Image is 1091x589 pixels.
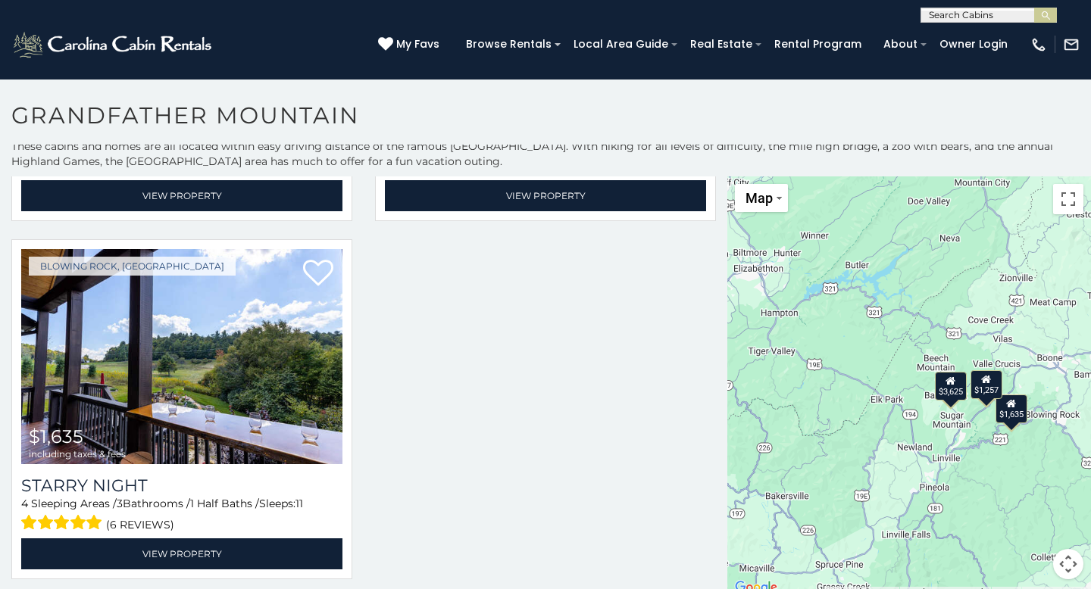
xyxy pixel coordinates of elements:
[935,372,967,400] div: $3,625
[303,258,333,290] a: Add to favorites
[566,33,676,56] a: Local Area Guide
[385,180,706,211] a: View Property
[1053,549,1083,579] button: Map camera controls
[21,497,28,510] span: 4
[21,496,342,534] div: Sleeping Areas / Bathrooms / Sleeps:
[117,497,123,510] span: 3
[876,33,925,56] a: About
[735,184,788,212] button: Change map style
[29,425,83,447] span: $1,635
[190,497,259,510] span: 1 Half Baths /
[29,257,236,276] a: Blowing Rock, [GEOGRAPHIC_DATA]
[458,33,559,56] a: Browse Rentals
[21,249,342,464] img: Starry Night
[11,30,216,60] img: White-1-2.png
[106,515,174,534] span: (6 reviews)
[1053,184,1083,214] button: Toggle fullscreen view
[683,33,760,56] a: Real Estate
[767,33,869,56] a: Rental Program
[971,370,1002,399] div: $1,257
[396,36,439,52] span: My Favs
[1030,36,1047,53] img: phone-regular-white.png
[378,36,443,53] a: My Favs
[746,190,773,206] span: Map
[295,497,303,510] span: 11
[21,538,342,569] a: View Property
[21,475,342,496] a: Starry Night
[21,180,342,211] a: View Property
[932,33,1015,56] a: Owner Login
[29,449,126,459] span: including taxes & fees
[1063,36,1080,53] img: mail-regular-white.png
[21,249,342,464] a: Starry Night $1,635 including taxes & fees
[996,394,1027,423] div: $1,635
